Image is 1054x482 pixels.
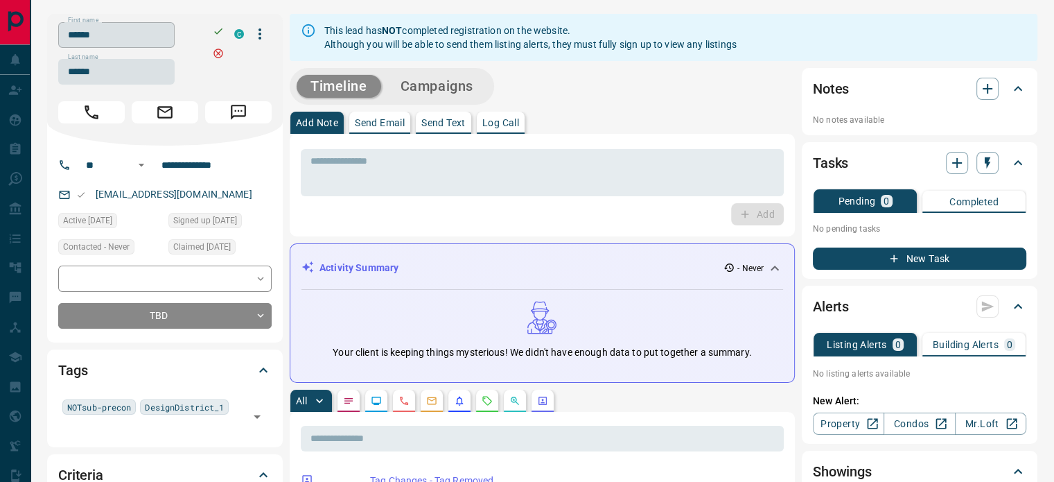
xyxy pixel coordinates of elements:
[813,413,884,435] a: Property
[168,213,272,232] div: Thu Aug 19 2021
[884,413,955,435] a: Condos
[884,196,889,206] p: 0
[301,255,783,281] div: Activity Summary- Never
[382,25,402,36] strong: NOT
[173,214,237,227] span: Signed up [DATE]
[813,218,1026,239] p: No pending tasks
[482,395,493,406] svg: Requests
[133,157,150,173] button: Open
[827,340,887,350] p: Listing Alerts
[173,240,231,254] span: Claimed [DATE]
[58,359,87,381] h2: Tags
[895,340,901,350] p: 0
[324,18,737,57] div: This lead has completed registration on the website. Although you will be able to send them listi...
[813,78,849,100] h2: Notes
[421,118,466,128] p: Send Text
[813,72,1026,105] div: Notes
[813,114,1026,126] p: No notes available
[371,395,382,406] svg: Lead Browsing Activity
[813,152,848,174] h2: Tasks
[398,395,410,406] svg: Calls
[343,395,354,406] svg: Notes
[68,53,98,62] label: Last name
[813,146,1026,180] div: Tasks
[813,248,1026,270] button: New Task
[1007,340,1012,350] p: 0
[737,262,764,275] p: - Never
[76,190,86,200] svg: Email Valid
[319,261,398,275] p: Activity Summary
[247,407,267,427] button: Open
[949,197,999,207] p: Completed
[63,214,112,227] span: Active [DATE]
[58,101,125,123] span: Call
[205,101,272,123] span: Message
[58,354,272,387] div: Tags
[387,75,487,98] button: Campaigns
[426,395,437,406] svg: Emails
[454,395,465,406] svg: Listing Alerts
[296,118,338,128] p: Add Note
[838,196,875,206] p: Pending
[145,400,224,414] span: DesignDistrict_1
[132,101,198,123] span: Email
[482,118,519,128] p: Log Call
[813,290,1026,323] div: Alerts
[813,295,849,318] h2: Alerts
[58,303,272,329] div: TBD
[234,29,244,39] div: condos.ca
[63,240,130,254] span: Contacted - Never
[813,368,1026,380] p: No listing alerts available
[68,16,98,25] label: First name
[168,239,272,259] div: Thu Aug 19 2021
[58,213,161,232] div: Thu Aug 19 2021
[67,400,131,414] span: NOTsub-precon
[933,340,999,350] p: Building Alerts
[296,396,307,406] p: All
[955,413,1026,435] a: Mr.Loft
[355,118,405,128] p: Send Email
[297,75,381,98] button: Timeline
[509,395,520,406] svg: Opportunities
[333,345,751,360] p: Your client is keeping things mysterious! We didn't have enough data to put together a summary.
[96,189,252,200] a: [EMAIL_ADDRESS][DOMAIN_NAME]
[813,394,1026,408] p: New Alert:
[537,395,548,406] svg: Agent Actions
